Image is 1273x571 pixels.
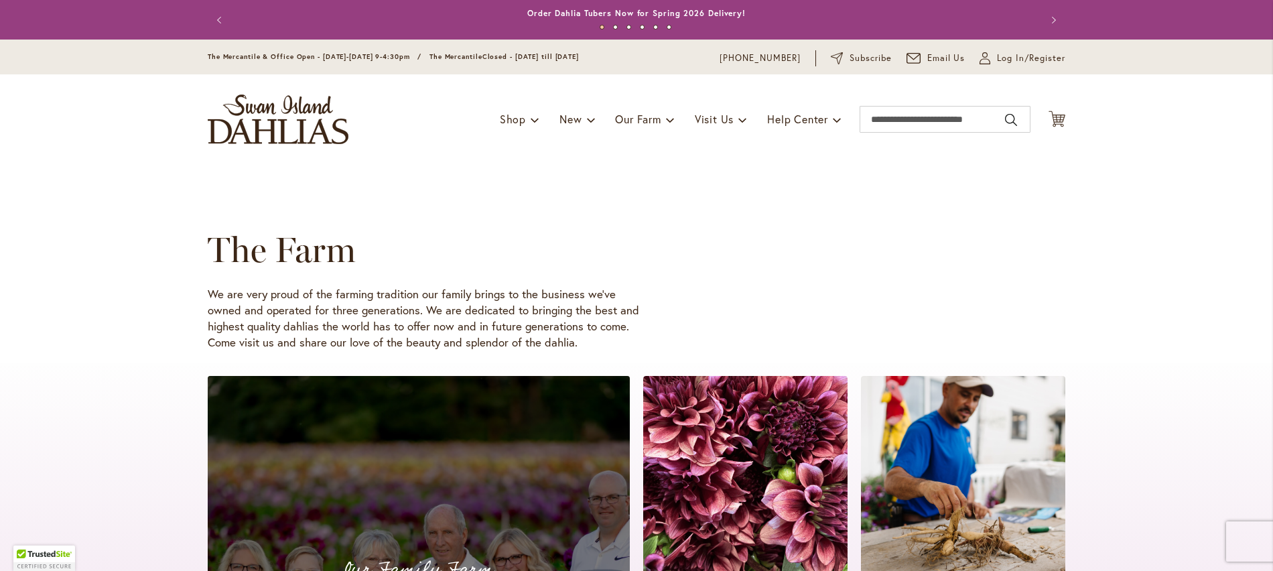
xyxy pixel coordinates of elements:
span: Log In/Register [997,52,1065,65]
button: 1 of 6 [600,25,604,29]
span: Closed - [DATE] till [DATE] [482,52,579,61]
span: The Mercantile & Office Open - [DATE]-[DATE] 9-4:30pm / The Mercantile [208,52,482,61]
button: Previous [208,7,234,34]
a: Log In/Register [980,52,1065,65]
p: We are very proud of the farming tradition our family brings to the business we’ve owned and oper... [208,286,643,351]
button: 4 of 6 [640,25,645,29]
button: 5 of 6 [653,25,658,29]
span: Shop [500,112,526,126]
button: 3 of 6 [626,25,631,29]
span: Subscribe [850,52,892,65]
span: Visit Us [695,112,734,126]
span: Our Farm [615,112,661,126]
span: New [559,112,582,126]
button: 6 of 6 [667,25,671,29]
span: Help Center [767,112,828,126]
div: TrustedSite Certified [13,546,75,571]
a: store logo [208,94,348,144]
span: Email Us [927,52,965,65]
h1: The Farm [208,230,1026,270]
a: Subscribe [831,52,892,65]
button: Next [1038,7,1065,34]
button: 2 of 6 [613,25,618,29]
a: Order Dahlia Tubers Now for Spring 2026 Delivery! [527,8,746,18]
a: [PHONE_NUMBER] [720,52,801,65]
a: Email Us [907,52,965,65]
